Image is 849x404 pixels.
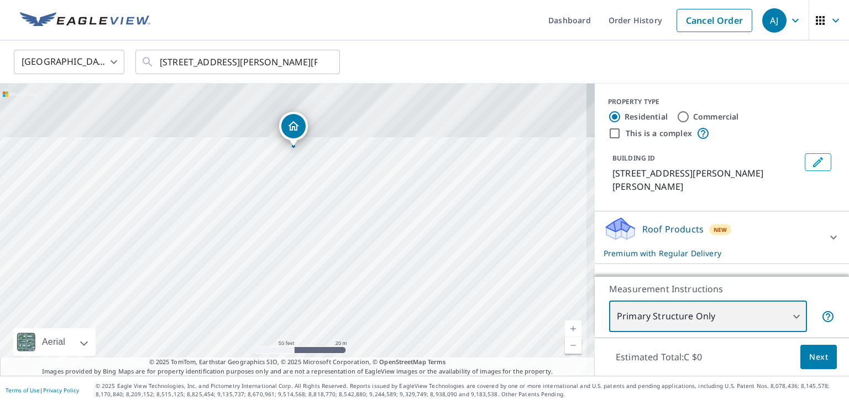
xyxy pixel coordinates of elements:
a: Privacy Policy [43,386,79,394]
p: Premium with Regular Delivery [604,247,820,259]
a: Terms of Use [6,386,40,394]
img: EV Logo [20,12,150,29]
a: OpenStreetMap [379,358,426,366]
button: Next [800,345,837,370]
div: PROPERTY TYPE [608,97,836,107]
label: Commercial [693,111,739,122]
a: Terms [428,358,446,366]
div: [GEOGRAPHIC_DATA] [14,46,124,77]
div: Aerial [39,328,69,356]
label: This is a complex [626,128,692,139]
p: [STREET_ADDRESS][PERSON_NAME][PERSON_NAME] [612,167,800,193]
label: Residential [625,111,668,122]
div: Roof ProductsNewPremium with Regular Delivery [604,216,840,259]
p: | [6,387,79,393]
p: Measurement Instructions [609,282,835,296]
div: Primary Structure Only [609,301,807,332]
span: Next [809,350,828,364]
a: Current Level 19, Zoom Out [565,337,581,354]
a: Cancel Order [677,9,752,32]
a: Current Level 19, Zoom In [565,320,581,337]
p: © 2025 Eagle View Technologies, Inc. and Pictometry International Corp. All Rights Reserved. Repo... [96,382,843,398]
span: © 2025 TomTom, Earthstar Geographics SIO, © 2025 Microsoft Corporation, © [149,358,446,367]
button: Edit building 1 [805,153,831,171]
div: AJ [762,8,787,33]
span: Your report will include only the primary structure on the property. For example, a detached gara... [821,310,835,323]
input: Search by address or latitude-longitude [160,46,317,77]
p: Estimated Total: C $0 [607,345,711,369]
span: New [714,225,727,234]
p: BUILDING ID [612,153,655,163]
div: Dropped pin, building 1, Residential property, 12A JANICE DR BARRIE ON L4N5Y2 [279,112,308,146]
div: Aerial [13,328,96,356]
p: Roof Products [642,222,704,236]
